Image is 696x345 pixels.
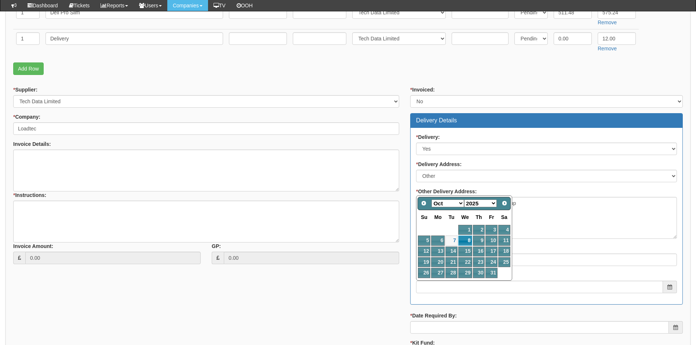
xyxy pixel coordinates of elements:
[13,191,46,199] label: Instructions:
[502,200,507,206] span: Next
[418,247,430,256] a: 12
[458,236,472,245] a: 8
[13,140,51,148] label: Invoice Details:
[498,225,510,235] a: 4
[473,247,485,256] a: 16
[13,86,37,93] label: Supplier:
[458,268,472,278] a: 29
[421,200,427,206] span: Prev
[476,214,482,220] span: Thursday
[416,117,677,124] h3: Delivery Details
[421,214,427,220] span: Sunday
[485,225,497,235] a: 3
[431,257,445,267] a: 20
[498,247,510,256] a: 18
[485,257,497,267] a: 24
[410,86,435,93] label: Invoiced:
[598,19,617,25] a: Remove
[473,225,485,235] a: 2
[485,268,497,278] a: 31
[485,236,497,245] a: 10
[458,225,472,235] a: 1
[445,257,457,267] a: 21
[13,113,40,121] label: Company:
[489,214,494,220] span: Friday
[499,198,510,208] a: Next
[416,133,440,141] label: Delivery:
[473,257,485,267] a: 23
[498,236,510,245] a: 11
[418,236,430,245] a: 5
[434,214,442,220] span: Monday
[431,236,445,245] a: 6
[445,247,457,256] a: 14
[418,268,430,278] a: 26
[431,268,445,278] a: 27
[501,214,507,220] span: Saturday
[212,242,221,250] label: GP:
[410,312,457,319] label: Date Required By:
[445,268,457,278] a: 28
[461,214,469,220] span: Wednesday
[498,257,510,267] a: 25
[431,247,445,256] a: 13
[419,198,429,208] a: Prev
[473,268,485,278] a: 30
[458,257,472,267] a: 22
[416,161,462,168] label: Delivery Address:
[13,242,53,250] label: Invoice Amount:
[458,247,472,256] a: 15
[418,257,430,267] a: 19
[473,236,485,245] a: 9
[13,62,44,75] a: Add Row
[445,236,457,245] a: 7
[416,188,477,195] label: Other Delivery Address:
[598,46,617,51] a: Remove
[449,214,455,220] span: Tuesday
[485,247,497,256] a: 17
